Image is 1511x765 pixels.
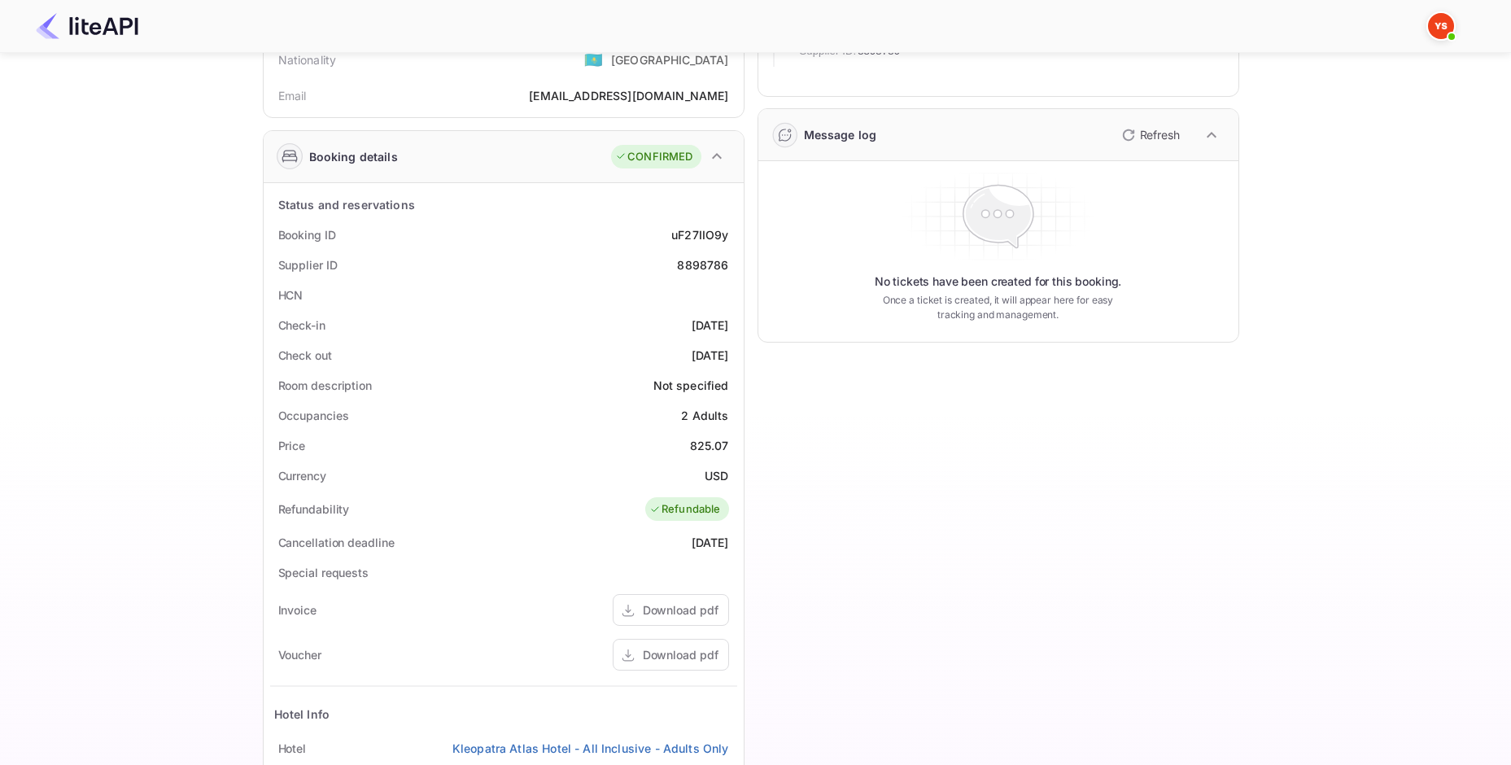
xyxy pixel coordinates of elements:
[1112,122,1186,148] button: Refresh
[870,293,1127,322] p: Once a ticket is created, it will appear here for easy tracking and management.
[278,534,395,551] div: Cancellation deadline
[452,740,729,757] a: Kleopatra Atlas Hotel - All Inclusive - Adults Only
[875,273,1122,290] p: No tickets have been created for this booking.
[278,407,349,424] div: Occupancies
[705,467,728,484] div: USD
[653,377,729,394] div: Not specified
[690,437,729,454] div: 825.07
[278,286,304,304] div: HCN
[649,501,721,518] div: Refundable
[278,256,338,273] div: Supplier ID
[278,377,372,394] div: Room description
[278,501,350,518] div: Refundability
[643,601,718,619] div: Download pdf
[671,226,728,243] div: uF27IIO9y
[681,407,728,424] div: 2 Adults
[1428,13,1454,39] img: Yandex Support
[677,256,728,273] div: 8898786
[278,564,369,581] div: Special requests
[611,51,729,68] div: [GEOGRAPHIC_DATA]
[278,601,317,619] div: Invoice
[278,740,307,757] div: Hotel
[692,317,729,334] div: [DATE]
[643,646,718,663] div: Download pdf
[309,148,398,165] div: Booking details
[274,706,330,723] div: Hotel Info
[278,226,336,243] div: Booking ID
[278,646,321,663] div: Voucher
[1140,126,1180,143] p: Refresh
[278,87,307,104] div: Email
[615,149,692,165] div: CONFIRMED
[278,347,332,364] div: Check out
[278,317,325,334] div: Check-in
[278,51,337,68] div: Nationality
[692,534,729,551] div: [DATE]
[692,347,729,364] div: [DATE]
[278,467,326,484] div: Currency
[584,45,603,74] span: United States
[529,87,728,104] div: [EMAIL_ADDRESS][DOMAIN_NAME]
[278,437,306,454] div: Price
[36,13,138,39] img: LiteAPI Logo
[804,126,877,143] div: Message log
[278,196,415,213] div: Status and reservations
